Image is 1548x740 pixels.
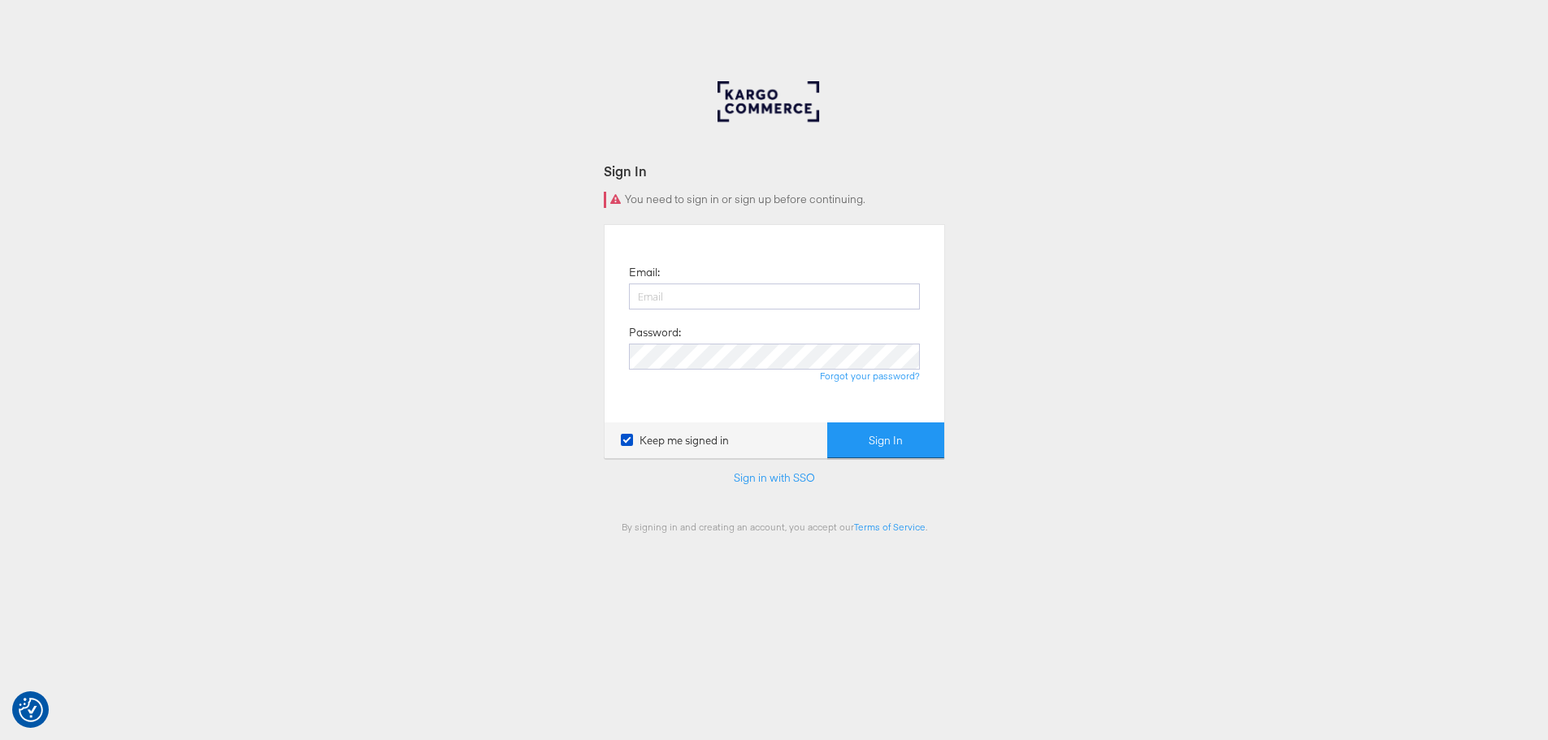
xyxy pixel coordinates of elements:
[19,698,43,722] img: Revisit consent button
[629,283,920,309] input: Email
[621,433,729,448] label: Keep me signed in
[629,325,681,340] label: Password:
[820,370,920,382] a: Forgot your password?
[734,470,815,485] a: Sign in with SSO
[604,192,945,208] div: You need to sign in or sign up before continuing.
[629,265,660,280] label: Email:
[604,162,945,180] div: Sign In
[19,698,43,722] button: Consent Preferences
[827,422,944,459] button: Sign In
[604,521,945,533] div: By signing in and creating an account, you accept our .
[854,521,926,533] a: Terms of Service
